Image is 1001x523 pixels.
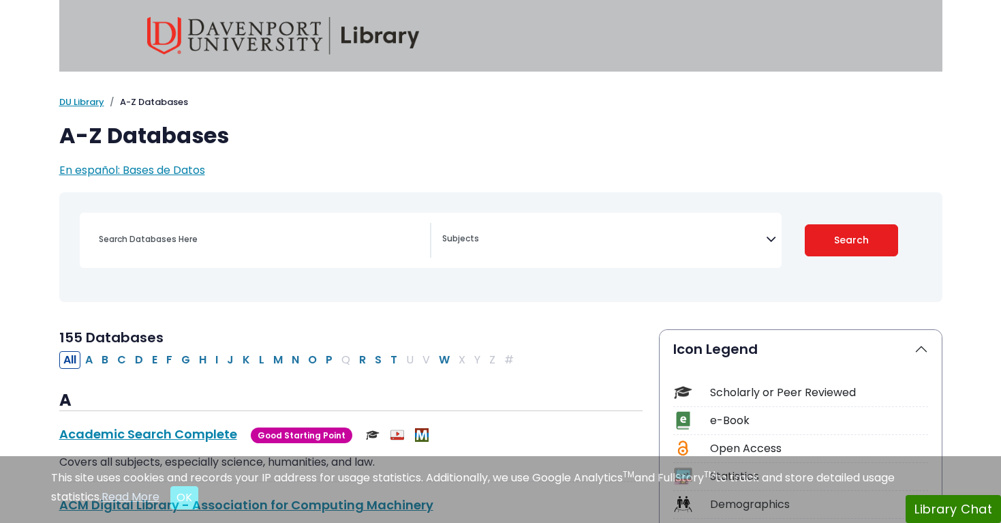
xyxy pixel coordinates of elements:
[59,425,237,443] a: Academic Search Complete
[269,351,287,369] button: Filter Results M
[104,95,188,109] li: A-Z Databases
[59,95,104,108] a: DU Library
[81,351,97,369] button: Filter Results A
[704,468,715,480] sup: TM
[195,351,211,369] button: Filter Results H
[623,468,634,480] sup: TM
[674,383,692,402] img: Icon Scholarly or Peer Reviewed
[59,351,80,369] button: All
[371,351,386,369] button: Filter Results S
[148,351,161,369] button: Filter Results E
[355,351,370,369] button: Filter Results R
[59,95,942,109] nav: breadcrumb
[304,351,321,369] button: Filter Results O
[660,330,942,368] button: Icon Legend
[59,454,643,470] p: Covers all subjects, especially science, humanities, and law.
[59,162,205,178] a: En español: Bases de Datos
[675,439,692,458] img: Icon Open Access
[238,351,254,369] button: Filter Results K
[674,411,692,430] img: Icon e-Book
[366,428,380,442] img: Scholarly or Peer Reviewed
[91,229,430,249] input: Search database by title or keyword
[390,428,404,442] img: Audio & Video
[177,351,194,369] button: Filter Results G
[415,428,429,442] img: MeL (Michigan electronic Library)
[255,351,268,369] button: Filter Results L
[710,413,928,429] div: e-Book
[710,440,928,457] div: Open Access
[59,351,519,367] div: Alpha-list to filter by first letter of database name
[710,385,928,401] div: Scholarly or Peer Reviewed
[97,351,112,369] button: Filter Results B
[59,328,164,347] span: 155 Databases
[102,489,159,505] a: Read More
[59,391,643,411] h3: A
[51,470,951,509] div: This site uses cookies and records your IP address for usage statistics. Additionally, we use Goo...
[386,351,401,369] button: Filter Results T
[435,351,454,369] button: Filter Results W
[906,495,1001,523] button: Library Chat
[223,351,238,369] button: Filter Results J
[322,351,337,369] button: Filter Results P
[442,235,766,245] textarea: Search
[251,428,352,443] span: Good Starting Point
[113,351,130,369] button: Filter Results C
[131,351,147,369] button: Filter Results D
[59,192,942,302] nav: Search filters
[59,123,942,149] h1: A-Z Databases
[288,351,303,369] button: Filter Results N
[147,17,420,55] img: Davenport University Library
[170,486,198,509] button: Close
[805,224,898,256] button: Submit for Search Results
[211,351,222,369] button: Filter Results I
[162,351,176,369] button: Filter Results F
